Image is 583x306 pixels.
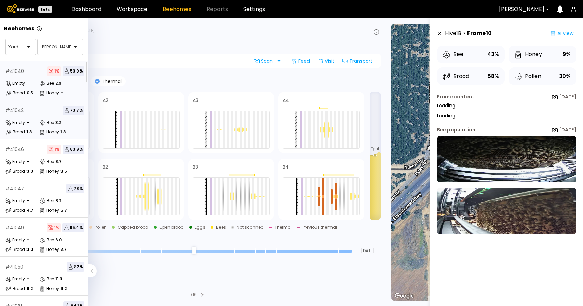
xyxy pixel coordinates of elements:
div: Bee population [437,126,475,133]
div: Empty [5,276,25,283]
div: Empty [5,80,25,87]
div: 2.9 [55,81,61,85]
div: Honey [39,90,59,96]
div: Empty [5,158,25,165]
div: Honey [39,129,59,135]
span: 78 % [66,184,84,193]
img: Beewise logo [7,4,34,13]
div: Brood [5,207,25,214]
div: 5.7 [60,208,67,212]
span: 1 % [47,66,61,76]
div: Empty [5,197,25,204]
div: Honey [514,50,542,59]
div: 11.3 [55,277,63,281]
div: Bee [39,237,54,243]
div: # 41049 [5,225,24,230]
div: Brood [442,72,469,80]
a: Workspace [117,6,147,12]
div: Bees [216,225,226,229]
div: Open brood [159,225,184,229]
div: 6.2 [60,287,67,291]
div: Bee [442,50,463,59]
span: 1 % [47,223,61,232]
img: Google [393,292,416,301]
div: Brood [5,168,25,175]
div: AI View [548,27,576,40]
span: 1 % [47,145,61,154]
div: Bee [39,80,54,87]
div: - [26,120,29,125]
b: [DATE] [559,93,576,100]
div: Honey [39,168,59,175]
div: 1.3 [60,130,66,134]
div: Brood [5,90,25,96]
img: 20250824_170339_-0700-b-2517-front-41040-ACAHCAHH.jpg [437,136,576,182]
div: Beta [38,6,52,13]
div: Not scanned [237,225,264,229]
span: Scan [254,58,275,64]
div: Pollen [95,225,107,229]
div: 58% [488,71,499,81]
div: - [26,277,29,281]
div: Bee [39,276,54,283]
div: # 41042 [5,108,24,113]
p: Loading... [437,113,576,118]
h4: A4 [283,98,289,103]
h4: B4 [283,165,289,170]
p: Beehomes [4,26,34,31]
span: [DATE] [355,249,381,253]
div: Transport [340,55,375,66]
div: 43% [487,50,499,59]
span: 82 % [67,262,84,272]
div: # 41040 [5,69,24,74]
div: - [60,91,63,95]
div: 9% [563,50,571,59]
p: Thermal [100,79,122,84]
div: # 41050 [5,264,23,269]
div: 2.7 [60,247,67,252]
div: # 41047 [5,186,24,191]
div: 3.2 [55,120,61,125]
div: Bee [39,119,54,126]
div: 3.0 [26,247,33,252]
span: 83.9 % [63,145,84,154]
span: 95.4 % [62,223,84,232]
div: - [26,160,29,164]
span: 11 gal [371,147,379,151]
div: 1 / 16 [189,292,197,298]
h4: B3 [193,165,198,170]
div: Feed [289,55,313,66]
div: Brood [5,285,25,292]
div: 8.2 [55,199,61,203]
h4: B2 [103,165,108,170]
div: 4.7 [26,208,33,212]
div: 6.2 [26,287,33,291]
h4: A3 [193,98,198,103]
h4: A2 [103,98,108,103]
div: Thermal [275,225,292,229]
b: [DATE] [559,126,576,133]
button: Keyboard shortcuts [430,296,435,301]
div: 6.0 [55,238,62,242]
div: Capped brood [118,225,148,229]
div: # 41046 [5,147,24,152]
div: Eggs [195,225,205,229]
div: 3.0 [26,169,33,173]
div: Honey [39,285,59,292]
div: 1.3 [26,130,32,134]
div: Pollen [514,72,541,80]
div: 30% [559,71,571,81]
div: 3.5 [60,169,67,173]
strong: Frame 10 [467,29,492,37]
span: Reports [207,6,228,12]
div: Brood [5,129,25,135]
span: 73.7 % [63,106,84,115]
a: Dashboard [71,6,101,12]
div: Brood [5,246,25,253]
div: Bee [39,197,54,204]
div: Hive 1 B > [445,27,492,40]
img: 20250824_170340_-0700-b-2517-back-41040-ACAHCAHH.jpg [437,188,576,234]
span: 53.9 % [63,66,84,76]
div: Previous thermal [303,225,337,229]
div: Honey [39,246,59,253]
